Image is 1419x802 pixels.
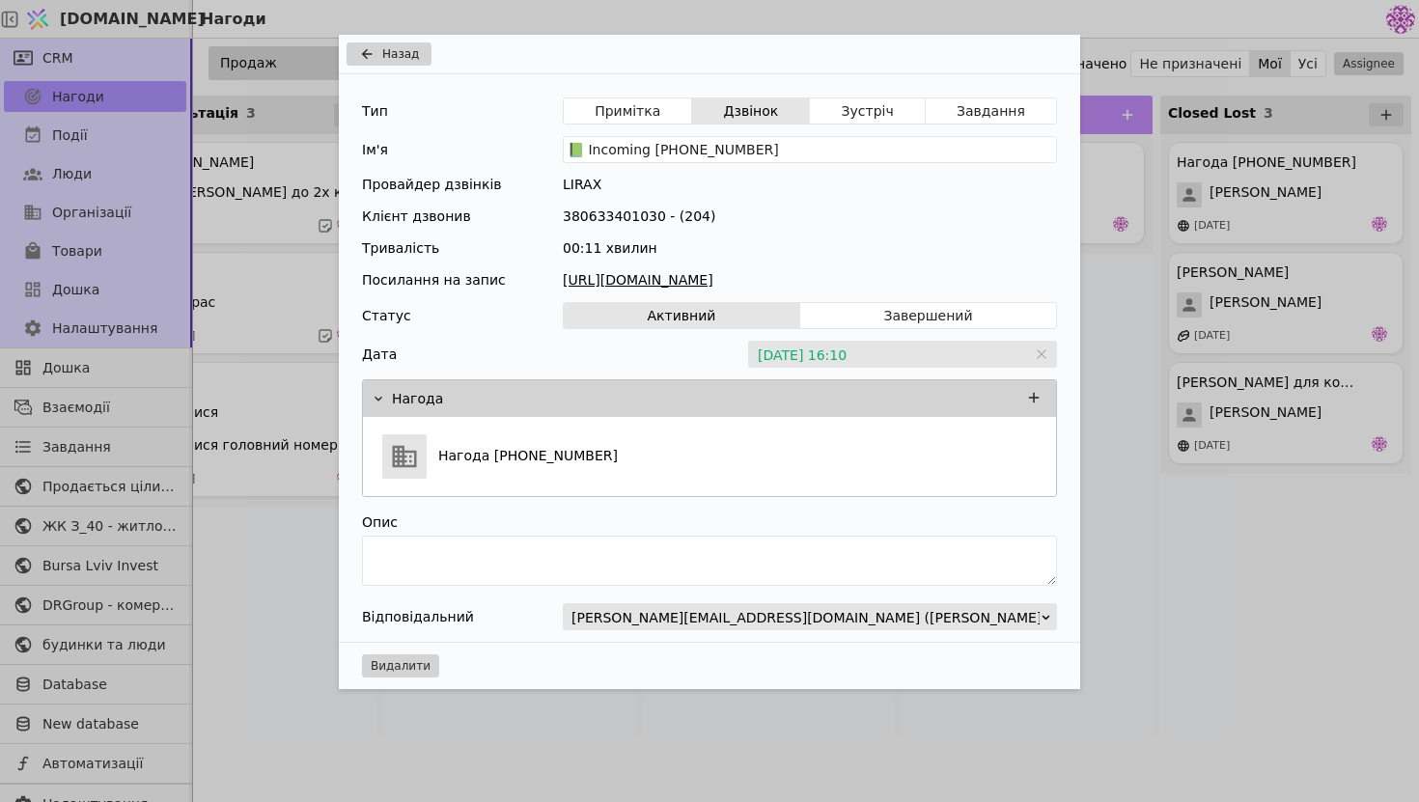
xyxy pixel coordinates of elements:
label: Дата [362,345,397,365]
button: Зустріч [810,97,925,124]
p: Нагода [392,389,443,409]
div: Тривалість [362,238,439,259]
button: Завершений [800,302,1056,329]
button: Завдання [926,97,1056,124]
a: [URL][DOMAIN_NAME] [563,270,1057,290]
div: Тип [362,97,388,124]
div: LIRAX [563,175,1057,195]
button: Примітка [564,97,692,124]
button: Дзвінок [692,97,810,124]
div: Провайдер дзвінків [362,175,502,195]
span: [PERSON_NAME][EMAIL_ADDRESS][DOMAIN_NAME] ([PERSON_NAME][DOMAIN_NAME][EMAIL_ADDRESS][DOMAIN_NAME]) [571,604,1397,631]
div: Опис [362,509,1057,536]
div: Add Opportunity [339,35,1080,689]
div: 00:11 хвилин [563,238,1057,259]
div: Ім'я [362,136,388,163]
button: Активний [564,302,800,329]
div: Відповідальний [362,603,474,630]
span: Clear [1036,345,1047,364]
div: Посилання на запис [362,270,506,290]
div: Статус [362,302,411,329]
div: Клієнт дзвонив [362,207,471,227]
p: Нагода [PHONE_NUMBER] [438,446,618,466]
button: Видалити [362,654,439,678]
svg: close [1036,348,1047,360]
div: 380633401030 - (204) [563,207,1057,227]
span: Назад [382,45,419,63]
